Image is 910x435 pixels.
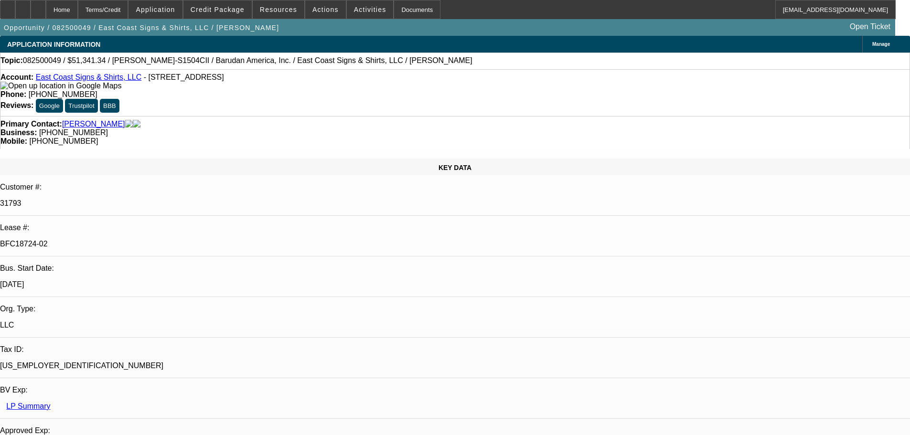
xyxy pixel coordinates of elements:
[183,0,252,19] button: Credit Package
[260,6,297,13] span: Resources
[0,128,37,137] strong: Business:
[0,137,27,145] strong: Mobile:
[0,101,33,109] strong: Reviews:
[0,82,121,90] img: Open up location in Google Maps
[65,99,97,113] button: Trustpilot
[0,82,121,90] a: View Google Maps
[36,99,63,113] button: Google
[312,6,339,13] span: Actions
[354,6,386,13] span: Activities
[39,128,108,137] span: [PHONE_NUMBER]
[0,120,62,128] strong: Primary Contact:
[36,73,141,81] a: East Coast Signs & Shirts, LLC
[136,6,175,13] span: Application
[100,99,119,113] button: BBB
[846,19,894,35] a: Open Ticket
[144,73,224,81] span: - [STREET_ADDRESS]
[191,6,245,13] span: Credit Package
[439,164,471,171] span: KEY DATA
[305,0,346,19] button: Actions
[4,24,279,32] span: Opportunity / 082500049 / East Coast Signs & Shirts, LLC / [PERSON_NAME]
[133,120,140,128] img: linkedin-icon.png
[128,0,182,19] button: Application
[0,73,33,81] strong: Account:
[23,56,472,65] span: 082500049 / $51,341.34 / [PERSON_NAME]-S1504CII / Barudan America, Inc. / East Coast Signs & Shir...
[6,402,50,410] a: LP Summary
[62,120,125,128] a: [PERSON_NAME]
[253,0,304,19] button: Resources
[0,90,26,98] strong: Phone:
[347,0,394,19] button: Activities
[125,120,133,128] img: facebook-icon.png
[29,137,98,145] span: [PHONE_NUMBER]
[872,42,890,47] span: Manage
[0,56,23,65] strong: Topic:
[7,41,100,48] span: APPLICATION INFORMATION
[29,90,97,98] span: [PHONE_NUMBER]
